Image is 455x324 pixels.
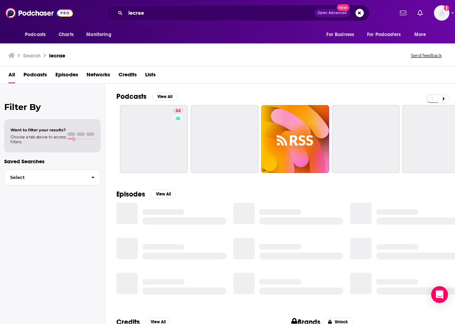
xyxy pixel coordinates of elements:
[25,30,46,40] span: Podcasts
[106,5,370,21] div: Search podcasts, credits, & more...
[173,108,183,113] a: 64
[20,28,55,41] button: open menu
[116,92,177,101] a: PodcastsView All
[59,30,74,40] span: Charts
[397,7,409,19] a: Show notifications dropdown
[318,11,347,15] span: Open Advanced
[6,6,73,20] img: Podchaser - Follow, Share and Rate Podcasts
[414,30,426,40] span: More
[23,69,47,83] a: Podcasts
[434,5,449,21] span: Logged in as shcarlos
[23,52,41,59] h3: Search
[409,28,435,41] button: open menu
[4,170,101,185] button: Select
[49,52,65,59] h3: lecrae
[321,28,363,41] button: open menu
[362,28,411,41] button: open menu
[116,92,147,101] h2: Podcasts
[434,5,449,21] button: Show profile menu
[120,105,188,173] a: 64
[4,102,101,112] h2: Filter By
[11,135,66,144] span: Choose a tab above to access filters.
[81,28,120,41] button: open menu
[434,5,449,21] img: User Profile
[337,4,349,11] span: New
[326,30,354,40] span: For Business
[151,190,176,198] button: View All
[431,286,448,303] div: Open Intercom Messenger
[176,108,181,115] span: 64
[367,30,401,40] span: For Podcasters
[4,158,101,165] p: Saved Searches
[54,28,78,41] a: Charts
[11,127,66,132] span: Want to filter your results?
[125,7,314,19] input: Search podcasts, credits, & more...
[55,69,78,83] a: Episodes
[444,5,449,11] svg: Add a profile image
[8,69,15,83] a: All
[87,69,110,83] a: Networks
[116,190,145,199] h2: Episodes
[86,30,111,40] span: Monitoring
[145,69,156,83] a: Lists
[152,92,177,101] button: View All
[415,7,426,19] a: Show notifications dropdown
[116,190,176,199] a: EpisodesView All
[118,69,137,83] a: Credits
[314,9,350,17] button: Open AdvancedNew
[5,175,86,180] span: Select
[409,53,444,58] button: Send feedback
